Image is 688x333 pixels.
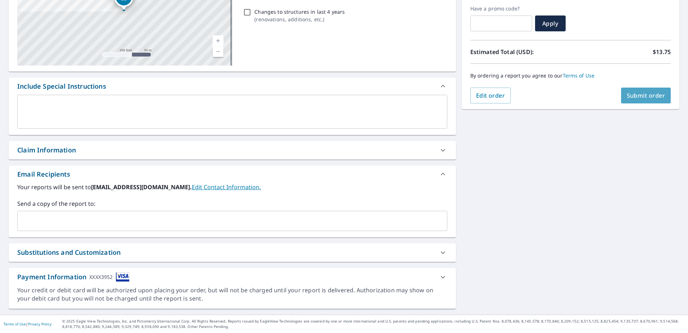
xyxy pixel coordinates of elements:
a: Current Level 17, Zoom Out [213,46,223,57]
span: Submit order [627,92,665,99]
p: Estimated Total (USD): [470,48,571,56]
a: Current Level 17, Zoom In [213,35,223,46]
div: Include Special Instructions [17,81,106,91]
a: Privacy Policy [28,321,51,327]
label: Have a promo code? [470,5,532,12]
button: Edit order [470,88,511,103]
p: | [4,322,51,326]
div: Email Recipients [9,165,456,183]
div: Claim Information [9,141,456,159]
div: Email Recipients [17,169,70,179]
p: © 2025 Eagle View Technologies, Inc. and Pictometry International Corp. All Rights Reserved. Repo... [62,319,684,329]
div: Substitutions and Customization [17,248,121,257]
p: ( renovations, additions, etc. ) [254,15,345,23]
div: Your credit or debit card will be authorized upon placing your order, but will not be charged unt... [17,286,447,303]
button: Apply [535,15,566,31]
div: Claim Information [17,145,76,155]
div: Payment Information [17,272,130,282]
a: Terms of Use [4,321,26,327]
div: Include Special Instructions [9,77,456,95]
p: $13.75 [653,48,671,56]
p: By ordering a report you agree to our [470,72,671,79]
a: EditContactInfo [192,183,261,191]
b: [EMAIL_ADDRESS][DOMAIN_NAME]. [91,183,192,191]
div: Substitutions and Customization [9,243,456,262]
button: Submit order [621,88,671,103]
div: XXXX3952 [89,272,113,282]
span: Edit order [476,92,505,99]
span: Apply [541,19,560,27]
div: Payment InformationXXXX3952cardImage [9,268,456,286]
img: cardImage [116,272,130,282]
p: Changes to structures in last 4 years [254,8,345,15]
label: Send a copy of the report to: [17,199,447,208]
label: Your reports will be sent to [17,183,447,191]
a: Terms of Use [563,72,595,79]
